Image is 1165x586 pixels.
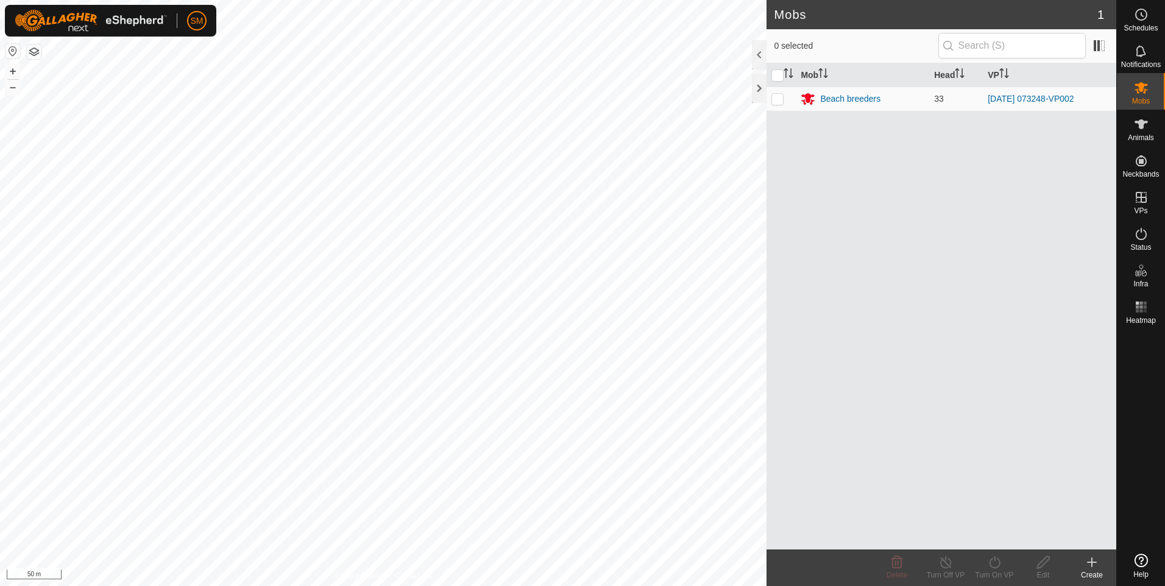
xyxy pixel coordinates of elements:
[921,570,970,581] div: Turn Off VP
[1097,5,1104,24] span: 1
[1132,97,1150,105] span: Mobs
[1133,571,1149,578] span: Help
[820,93,880,105] div: Beach breeders
[1117,549,1165,583] a: Help
[1128,134,1154,141] span: Animals
[191,15,204,27] span: SM
[999,70,1009,80] p-sorticon: Activate to sort
[970,570,1019,581] div: Turn On VP
[938,33,1086,58] input: Search (S)
[988,94,1074,104] a: [DATE] 073248-VP002
[1122,171,1159,178] span: Neckbands
[955,70,965,80] p-sorticon: Activate to sort
[887,571,908,579] span: Delete
[1126,317,1156,324] span: Heatmap
[335,570,381,581] a: Privacy Policy
[1130,244,1151,251] span: Status
[1124,24,1158,32] span: Schedules
[1133,280,1148,288] span: Infra
[784,70,793,80] p-sorticon: Activate to sort
[5,80,20,94] button: –
[818,70,828,80] p-sorticon: Activate to sort
[1019,570,1068,581] div: Edit
[15,10,167,32] img: Gallagher Logo
[796,63,929,87] th: Mob
[934,94,944,104] span: 33
[1068,570,1116,581] div: Create
[1134,207,1147,214] span: VPs
[774,40,938,52] span: 0 selected
[929,63,983,87] th: Head
[27,44,41,59] button: Map Layers
[774,7,1097,22] h2: Mobs
[983,63,1116,87] th: VP
[1121,61,1161,68] span: Notifications
[395,570,431,581] a: Contact Us
[5,44,20,58] button: Reset Map
[5,64,20,79] button: +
